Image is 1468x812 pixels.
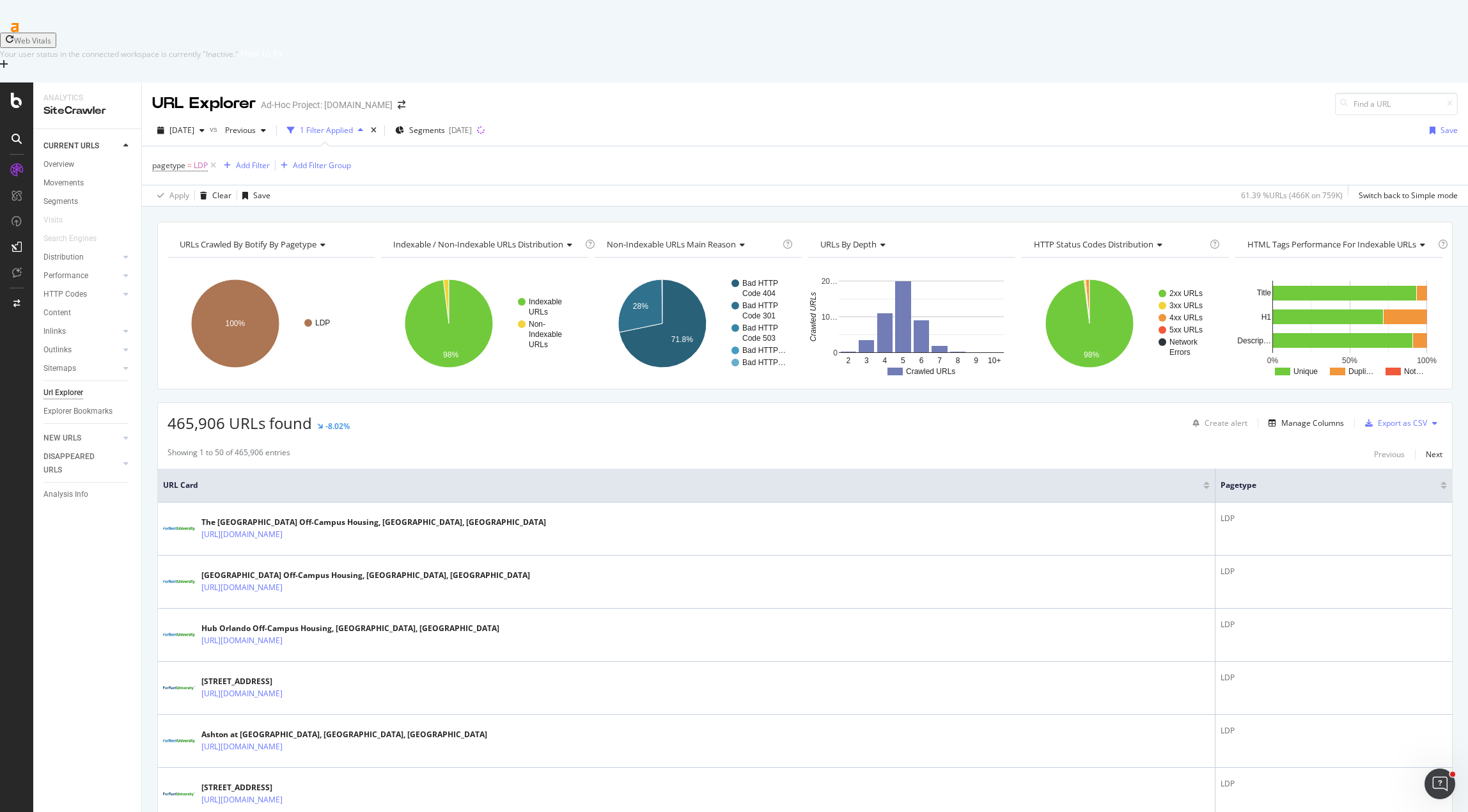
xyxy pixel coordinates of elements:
[177,234,363,254] h4: URLs Crawled By Botify By pagetype
[1374,449,1405,460] div: Previous
[974,355,978,364] text: 9
[529,340,548,349] text: URLs
[1169,289,1203,298] text: 2xx URLs
[43,306,132,320] a: Content
[43,325,120,338] a: Inlinks
[187,160,192,171] span: =
[315,318,330,327] text: LDP
[261,98,393,111] div: Ad-Hoc Project: [DOMAIN_NAME]
[43,251,120,264] a: Distribution
[152,185,189,206] button: Apply
[393,238,563,250] span: Indexable / Non-Indexable URLs distribution
[282,120,368,141] button: 1 Filter Applied
[1374,447,1405,462] button: Previous
[43,195,78,208] div: Segments
[43,176,84,190] div: Movements
[742,301,778,310] text: Bad HTTP
[1425,769,1455,799] iframe: Intercom live chat
[381,268,587,379] svg: A chart.
[168,412,312,433] span: 465,906 URLs found
[1245,234,1435,254] h4: HTML Tags Performance for Indexable URLs
[808,268,1014,379] svg: A chart.
[201,740,283,753] a: [URL][DOMAIN_NAME]
[195,185,231,206] button: Clear
[906,367,955,376] text: Crawled URLs
[201,782,310,793] div: [STREET_ADDRESS]
[43,195,132,208] a: Segments
[1257,288,1272,297] text: Title
[1293,367,1318,376] text: Unique
[43,104,131,118] div: SiteCrawler
[988,355,1001,364] text: 10+
[163,790,195,798] img: main image
[1241,190,1343,201] div: 61.39 % URLs ( 466K on 759K )
[220,120,271,141] button: Previous
[43,176,132,190] a: Movements
[883,355,887,364] text: 4
[409,125,445,136] span: Segments
[1335,93,1458,115] input: Find a URL
[604,234,780,254] h4: Non-Indexable URLs Main Reason
[1378,418,1427,428] div: Export as CSV
[43,232,109,246] a: Search Engines
[43,362,76,375] div: Sitemaps
[43,343,120,357] a: Outlinks
[742,324,778,332] text: Bad HTTP
[43,432,81,445] div: NEW URLS
[742,289,776,298] text: Code 404
[201,793,283,806] a: [URL][DOMAIN_NAME]
[742,334,776,343] text: Code 503
[276,158,351,173] button: Add Filter Group
[1404,367,1424,376] text: Not…
[152,120,210,141] button: [DATE]
[1237,336,1271,345] text: Descrip…
[201,729,487,740] div: Ashton at [GEOGRAPHIC_DATA], [GEOGRAPHIC_DATA], [GEOGRAPHIC_DATA]
[822,312,838,321] text: 10…
[43,269,120,283] a: Performance
[325,421,350,432] div: -8.02%
[529,297,562,306] text: Indexable
[633,301,648,310] text: 28%
[43,93,131,104] div: Analytics
[201,517,546,528] div: The [GEOGRAPHIC_DATA] Off-Campus Housing, [GEOGRAPHIC_DATA], [GEOGRAPHIC_DATA]
[169,190,189,201] div: Apply
[201,528,283,541] a: [URL][DOMAIN_NAME]
[595,268,800,379] div: A chart.
[443,350,458,359] text: 98%
[43,386,132,400] a: Url Explorer
[820,238,877,250] span: URLs by Depth
[212,190,231,201] div: Clear
[43,306,71,320] div: Content
[43,158,132,171] a: Overview
[1425,120,1458,141] button: Save
[1221,672,1447,683] div: LDP
[168,268,373,379] svg: A chart.
[43,325,66,338] div: Inlinks
[1281,418,1344,428] div: Manage Columns
[390,120,477,141] button: Segments[DATE]
[449,125,472,136] div: [DATE]
[43,139,120,153] a: CURRENT URLS
[1441,125,1458,136] div: Save
[937,355,942,364] text: 7
[163,580,195,584] img: main image
[43,432,120,445] a: NEW URLS
[1022,268,1228,379] svg: A chart.
[201,570,530,581] div: [GEOGRAPHIC_DATA] Off-Campus Housing, [GEOGRAPHIC_DATA], [GEOGRAPHIC_DATA]
[43,488,88,501] div: Analysis Info
[956,355,960,364] text: 8
[742,346,786,355] text: Bad HTTP…
[43,251,84,264] div: Distribution
[43,343,72,357] div: Outlinks
[368,124,379,137] div: times
[846,355,850,364] text: 2
[1417,355,1437,364] text: 100%
[180,238,316,250] span: URLs Crawled By Botify By pagetype
[901,355,905,364] text: 5
[864,355,869,364] text: 3
[1235,268,1441,379] svg: A chart.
